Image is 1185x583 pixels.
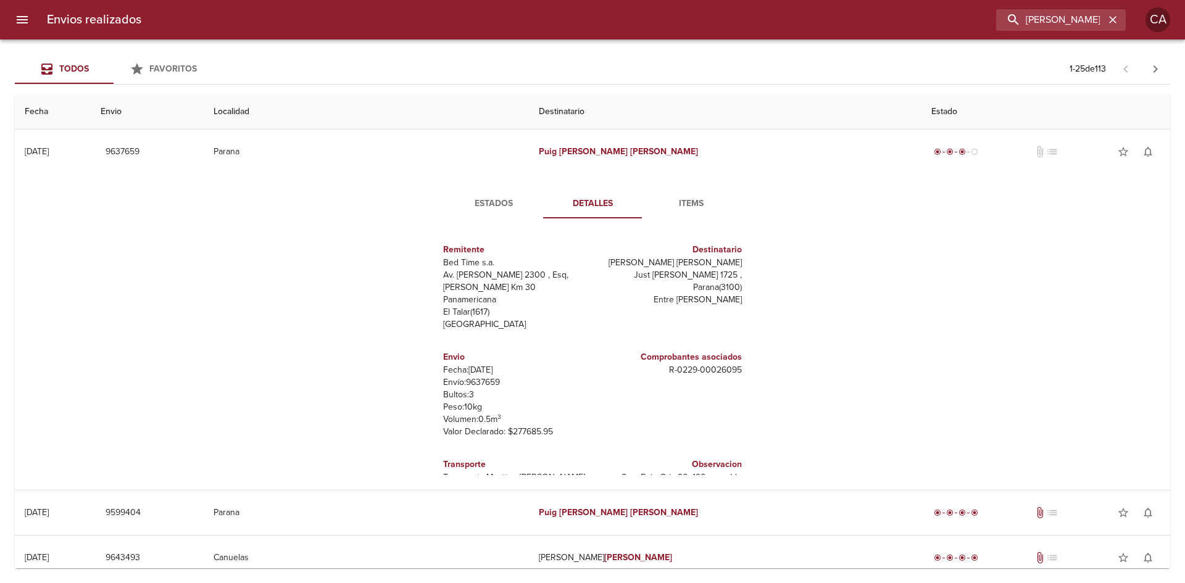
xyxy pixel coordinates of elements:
[934,509,941,516] span: radio_button_checked
[551,196,634,212] span: Detalles
[958,148,966,155] span: radio_button_checked
[649,196,733,212] span: Items
[443,257,588,269] p: Bed Time s.a.
[921,94,1170,130] th: Estado
[1142,146,1154,158] span: notifications_none
[444,189,741,218] div: Tabs detalle de guia
[25,146,49,157] div: [DATE]
[1142,507,1154,519] span: notifications_none
[101,502,146,524] button: 9599404
[934,148,941,155] span: radio_button_checked
[1136,500,1160,525] button: Activar notificaciones
[204,130,529,174] td: Parana
[996,9,1105,31] input: buscar
[597,471,742,496] p: Som Bajo Gris 90x190 respaldo Venecia Dark Grey 110x120
[597,294,742,306] p: Entre [PERSON_NAME]
[958,554,966,561] span: radio_button_checked
[559,146,628,157] em: [PERSON_NAME]
[597,350,742,364] h6: Comprobantes asociados
[204,94,529,130] th: Localidad
[971,554,978,561] span: radio_button_checked
[604,552,673,563] em: [PERSON_NAME]
[1145,7,1170,32] div: Abrir información de usuario
[946,554,954,561] span: radio_button_checked
[101,547,145,569] button: 9643493
[1136,545,1160,570] button: Activar notificaciones
[443,413,588,426] p: Volumen: 0.5 m
[149,64,197,74] span: Favoritos
[443,350,588,364] h6: Envio
[597,269,742,281] p: Just [PERSON_NAME] 1725 ,
[1141,54,1170,84] span: Pagina siguiente
[539,507,557,518] em: Puig
[1136,139,1160,164] button: Activar notificaciones
[597,257,742,269] p: [PERSON_NAME] [PERSON_NAME]
[1034,507,1046,519] span: Tiene documentos adjuntos
[443,364,588,376] p: Fecha: [DATE]
[958,509,966,516] span: radio_button_checked
[1034,146,1046,158] span: No tiene documentos adjuntos
[443,458,588,471] h6: Transporte
[443,306,588,318] p: El Talar ( 1617 )
[931,552,981,564] div: Entregado
[1142,552,1154,564] span: notifications_none
[1117,552,1129,564] span: star_border
[25,507,49,518] div: [DATE]
[1117,146,1129,158] span: star_border
[597,458,742,471] h6: Observacion
[204,490,529,535] td: Parana
[443,318,588,331] p: [GEOGRAPHIC_DATA]
[47,10,141,30] h6: Envios realizados
[931,507,981,519] div: Entregado
[1034,552,1046,564] span: Tiene documentos adjuntos
[597,364,742,376] p: R - 0229 - 00026095
[497,413,501,421] sup: 3
[1117,507,1129,519] span: star_border
[443,243,588,257] h6: Remitente
[15,54,212,84] div: Tabs Envios
[1111,62,1141,75] span: Pagina anterior
[443,389,588,401] p: Bultos: 3
[1046,507,1058,519] span: No tiene pedido asociado
[539,146,557,157] em: Puig
[971,148,978,155] span: radio_button_unchecked
[443,376,588,389] p: Envío: 9637659
[1046,552,1058,564] span: No tiene pedido asociado
[630,146,699,157] em: [PERSON_NAME]
[25,552,49,563] div: [DATE]
[15,94,91,130] th: Fecha
[7,5,37,35] button: menu
[971,509,978,516] span: radio_button_checked
[934,554,941,561] span: radio_button_checked
[630,507,699,518] em: [PERSON_NAME]
[452,196,536,212] span: Estados
[1046,146,1058,158] span: No tiene pedido asociado
[529,535,921,580] td: [PERSON_NAME]
[1145,7,1170,32] div: CA
[946,148,954,155] span: radio_button_checked
[91,94,203,130] th: Envio
[1111,500,1136,525] button: Agregar a favoritos
[59,64,89,74] span: Todos
[443,471,588,484] p: Transporte: Mostto - [PERSON_NAME]
[1070,63,1106,75] p: 1 - 25 de 113
[101,141,144,163] button: 9637659
[597,281,742,294] p: Parana ( 3100 )
[559,507,628,518] em: [PERSON_NAME]
[106,144,139,160] span: 9637659
[106,550,140,566] span: 9643493
[597,243,742,257] h6: Destinatario
[443,269,588,306] p: Av. [PERSON_NAME] 2300 , Esq, [PERSON_NAME] Km 30 Panamericana
[106,505,141,521] span: 9599404
[204,535,529,580] td: Canuelas
[443,426,588,438] p: Valor Declarado: $ 277685.95
[1111,139,1136,164] button: Agregar a favoritos
[931,146,981,158] div: En viaje
[946,509,954,516] span: radio_button_checked
[1111,545,1136,570] button: Agregar a favoritos
[443,401,588,413] p: Peso: 10 kg
[529,94,921,130] th: Destinatario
